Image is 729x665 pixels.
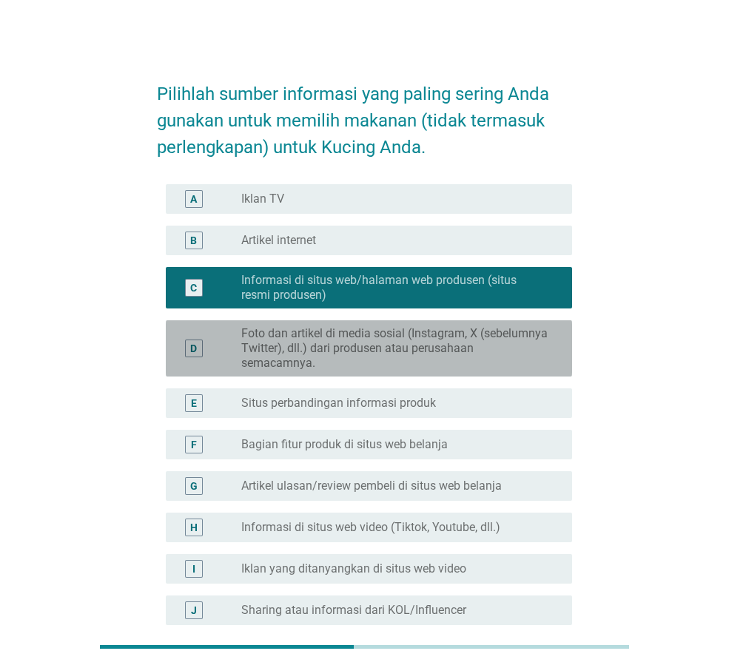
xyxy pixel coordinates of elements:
[241,437,448,452] label: Bagian fitur produk di situs web belanja
[190,340,197,356] div: D
[241,273,548,303] label: Informasi di situs web/halaman web produsen (situs resmi produsen)
[190,191,197,206] div: A
[241,233,316,248] label: Artikel internet
[191,436,197,452] div: F
[190,478,198,493] div: G
[241,396,436,411] label: Situs perbandingan informasi produk
[191,602,197,618] div: J
[191,395,197,411] div: E
[157,66,572,161] h2: Pilihlah sumber informasi yang paling sering Anda gunakan untuk memilih makanan (tidak termasuk p...
[241,192,284,206] label: Iklan TV
[241,603,466,618] label: Sharing atau informasi dari KOL/Influencer
[241,520,500,535] label: Informasi di situs web video (Tiktok, Youtube, dll.)
[241,326,548,371] label: Foto dan artikel di media sosial (Instagram, X (sebelumnya Twitter), dll.) dari produsen atau per...
[190,232,197,248] div: B
[241,561,466,576] label: Iklan yang ditanyangkan di situs web video
[190,519,198,535] div: H
[190,280,197,295] div: C
[241,479,502,493] label: Artikel ulasan/review pembeli di situs web belanja
[192,561,195,576] div: I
